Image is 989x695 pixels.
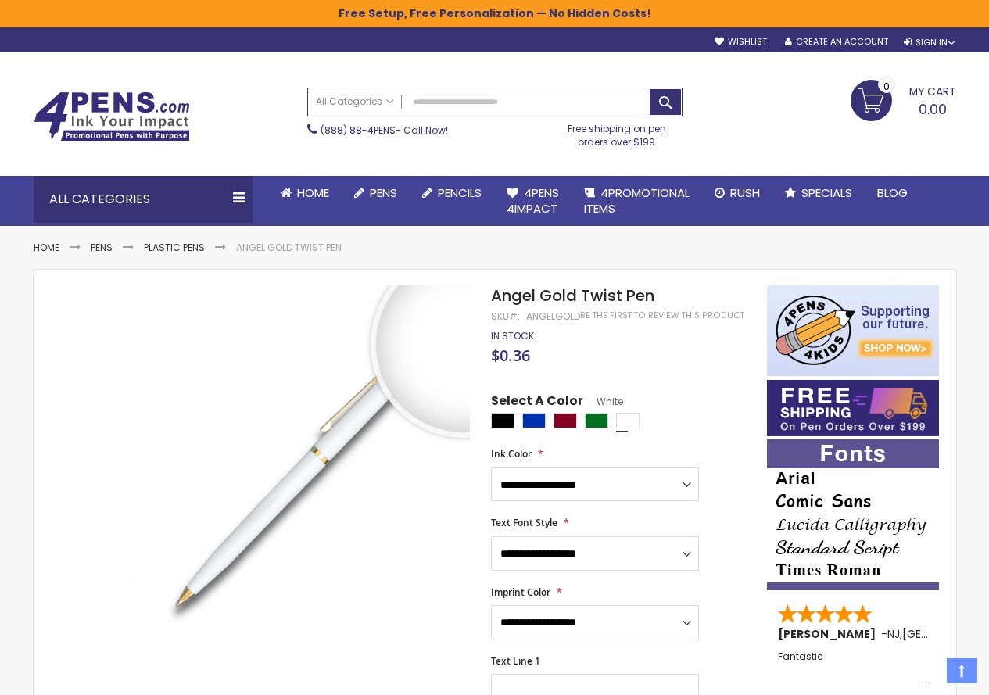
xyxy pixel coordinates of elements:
img: angel_gold_side_white_1.jpg [113,308,471,665]
span: $0.36 [491,345,530,366]
img: 4pens 4 kids [767,285,939,376]
div: White [616,413,640,428]
a: Pens [91,241,113,254]
a: Wishlist [715,36,767,48]
div: All Categories [34,176,253,223]
span: Pens [370,184,397,201]
img: font-personalization-examples [767,439,939,590]
a: Blog [865,176,920,210]
span: Pencils [438,184,482,201]
span: Blog [877,184,908,201]
span: 0.00 [919,99,947,119]
a: Top [947,658,977,683]
a: Specials [772,176,865,210]
div: Burgundy [554,413,577,428]
a: 0.00 0 [851,80,956,119]
div: Green [585,413,608,428]
a: Be the first to review this product [580,310,744,321]
span: Specials [801,184,852,201]
strong: SKU [491,310,520,323]
a: Home [34,241,59,254]
span: NJ [887,626,900,642]
img: Free shipping on orders over $199 [767,380,939,436]
span: Text Font Style [491,516,557,529]
span: 4Pens 4impact [507,184,559,217]
div: AngelGold [526,310,580,323]
span: All Categories [316,95,394,108]
a: Pencils [410,176,494,210]
span: Home [297,184,329,201]
span: [PERSON_NAME] [778,626,881,642]
div: Sign In [904,37,955,48]
div: Availability [491,330,534,342]
a: Create an Account [785,36,888,48]
li: Angel Gold Twist Pen [236,242,342,254]
span: Text Line 1 [491,654,540,668]
div: Fantastic [778,651,930,685]
a: All Categories [308,88,402,114]
span: Select A Color [491,392,583,414]
a: 4PROMOTIONALITEMS [572,176,702,227]
span: Ink Color [491,447,532,460]
img: 4Pens Custom Pens and Promotional Products [34,91,190,142]
a: (888) 88-4PENS [321,124,396,137]
span: In stock [491,329,534,342]
a: Rush [702,176,772,210]
span: Angel Gold Twist Pen [491,285,654,306]
a: Home [268,176,342,210]
span: 4PROMOTIONAL ITEMS [584,184,690,217]
div: Blue [522,413,546,428]
span: White [583,395,623,408]
div: Black [491,413,514,428]
span: Imprint Color [491,586,550,599]
div: Free shipping on pen orders over $199 [551,116,683,148]
span: 0 [883,79,890,94]
a: Pens [342,176,410,210]
span: Rush [730,184,760,201]
a: Plastic Pens [144,241,205,254]
span: - Call Now! [321,124,448,137]
a: 4Pens4impact [494,176,572,227]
